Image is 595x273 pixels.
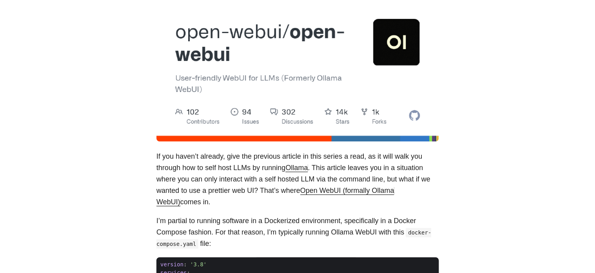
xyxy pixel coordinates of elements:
a: Ollama [285,164,308,172]
p: I’m partial to running software in a Dockerized environment, specifically in a Docker Compose fas... [156,215,439,249]
a: Open WebUI (formally Ollama WebUI) [156,187,394,206]
span: version [160,261,183,268]
code: docker-compose.yaml [156,228,431,249]
p: If you haven’t already, give the previous article in this series a read, as it will walk you thro... [156,151,439,207]
span: '3.8' [190,261,207,268]
span: : [183,261,187,268]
